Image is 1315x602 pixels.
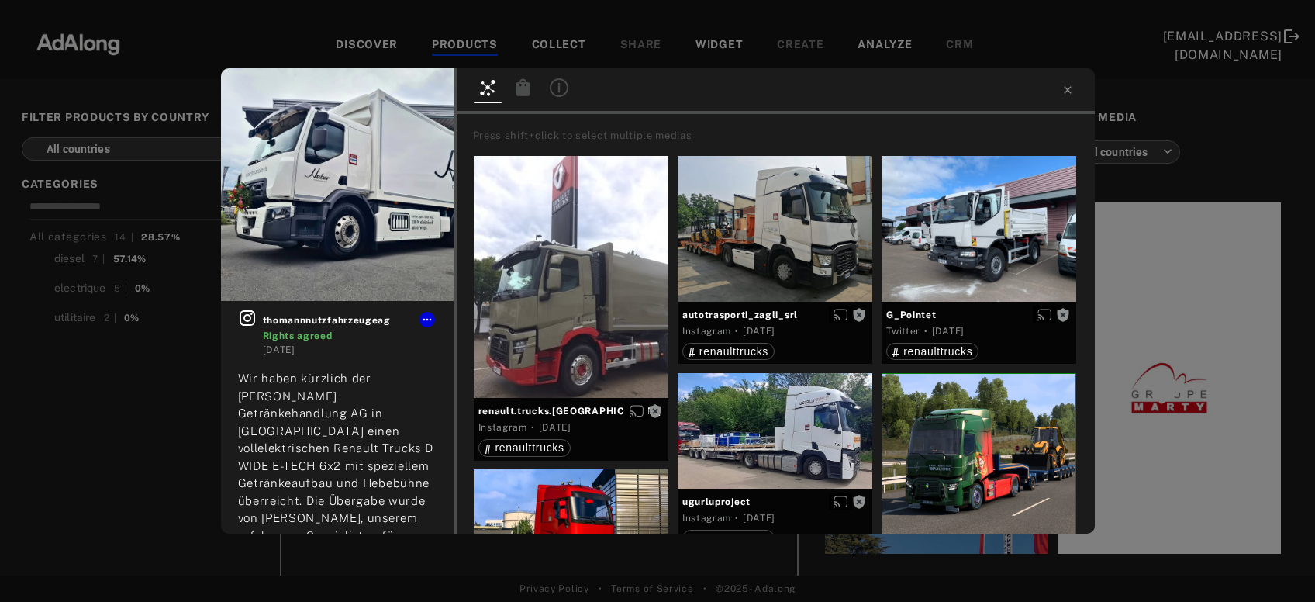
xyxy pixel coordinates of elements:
span: Rights agreed [263,330,333,341]
div: Press shift+click to select multiple medias [473,128,1089,144]
span: Rights not requested [1056,309,1070,320]
span: · [735,325,739,337]
time: 2022-06-17T08:26:45.000Z [743,326,775,337]
span: · [924,325,928,337]
div: Instagram [682,324,731,338]
button: Enable diffusion on this media [625,403,648,419]
span: Rights not requested [852,309,866,320]
span: · [531,421,535,434]
span: Rights not requested [852,496,866,507]
div: renaulttrucks [485,442,564,453]
span: renaulttrucks [903,345,972,358]
div: Instagram [478,420,527,434]
span: · [735,512,739,524]
div: Twitter [886,324,920,338]
span: thomannnutzfahrzeugeag [263,313,437,327]
div: renaulttrucks [689,346,768,357]
span: G_Pointet [886,308,1072,322]
span: renault.trucks.[GEOGRAPHIC_DATA] [478,404,664,418]
button: Enable diffusion on this media [1033,306,1056,323]
span: Rights not requested [648,405,662,416]
img: 458177226_1727110584694049_6670269065499789630_n.jpg [221,68,454,301]
time: 2022-06-13T09:45:59.000Z [932,326,965,337]
button: Enable diffusion on this media [829,493,852,510]
div: renaulttrucks [892,346,972,357]
time: 2024-09-03T18:15:58.000Z [263,344,295,355]
span: renaulttrucks [495,441,564,454]
div: Instagram [682,511,731,525]
span: autotrasporti_zagli_srl [682,308,868,322]
div: Widget de chat [1237,528,1315,602]
iframe: Chat Widget [1237,528,1315,602]
time: 2022-08-08T17:33:26.000Z [539,422,571,433]
span: ugurluproject [682,495,868,509]
div: renaulttrucks [689,533,768,544]
time: 2022-05-22T14:25:40.000Z [743,513,775,524]
span: renaulttrucks [699,345,768,358]
button: Enable diffusion on this media [829,306,852,323]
